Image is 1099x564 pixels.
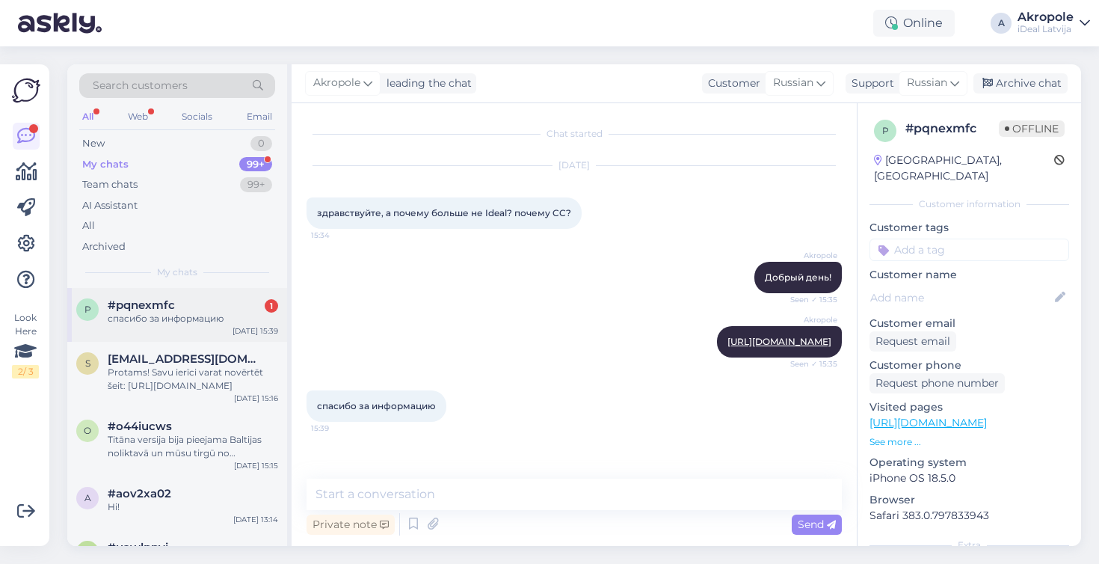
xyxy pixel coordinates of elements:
[317,400,436,411] span: спасибо за информацию
[233,514,278,525] div: [DATE] 13:14
[108,541,168,554] span: #uawlppvi
[244,107,275,126] div: Email
[234,460,278,471] div: [DATE] 15:15
[781,314,837,325] span: Akropole
[239,157,272,172] div: 99+
[82,177,138,192] div: Team chats
[869,470,1069,486] p: iPhone OS 18.5.0
[12,76,40,105] img: Askly Logo
[265,299,278,313] div: 1
[873,10,955,37] div: Online
[93,78,188,94] span: Search customers
[84,304,91,315] span: p
[869,358,1069,373] p: Customer phone
[1018,11,1090,35] a: AkropoleiDeal Latvija
[905,120,999,138] div: # pqnexmfc
[869,267,1069,283] p: Customer name
[307,159,842,172] div: [DATE]
[869,197,1069,211] div: Customer information
[108,487,171,500] span: #aov2xa02
[869,455,1069,470] p: Operating system
[869,492,1069,508] p: Browser
[869,435,1069,449] p: See more ...
[907,75,947,91] span: Russian
[311,230,367,241] span: 15:34
[773,75,813,91] span: Russian
[870,289,1052,306] input: Add name
[727,336,831,347] a: [URL][DOMAIN_NAME]
[157,266,197,279] span: My chats
[869,239,1069,261] input: Add a tag
[869,373,1005,393] div: Request phone number
[179,107,215,126] div: Socials
[381,76,472,91] div: leading the chat
[108,420,172,433] span: #o44iucws
[869,316,1069,331] p: Customer email
[317,207,571,218] span: здравствуйте, а почему больше не Ideal? почему CC?
[82,136,105,151] div: New
[781,294,837,305] span: Seen ✓ 15:35
[233,325,278,337] div: [DATE] 15:39
[240,177,272,192] div: 99+
[108,366,278,393] div: Protams! Savu ierīci varat novērtēt šeit: [URL][DOMAIN_NAME]
[781,358,837,370] span: Seen ✓ 15:35
[85,358,90,369] span: s
[82,239,126,254] div: Archived
[973,73,1068,94] div: Archive chat
[108,433,278,460] div: Titāna versija bija pieejama Baltijas noliktavā un mūsu tirgū no 2024.gada oktobra beigām līdz šī...
[307,127,842,141] div: Chat started
[999,120,1065,137] span: Offline
[882,125,889,136] span: p
[108,500,278,514] div: Hi!
[702,76,760,91] div: Customer
[108,352,263,366] span: semiite99@gmail.com
[12,365,39,378] div: 2 / 3
[12,311,39,378] div: Look Here
[307,515,395,535] div: Private note
[313,75,360,91] span: Akropole
[869,331,956,352] div: Request email
[869,220,1069,236] p: Customer tags
[125,107,151,126] div: Web
[765,272,831,283] span: Добрый день!
[250,136,272,151] div: 0
[846,76,894,91] div: Support
[869,508,1069,524] p: Safari 383.0.797833943
[874,153,1054,184] div: [GEOGRAPHIC_DATA], [GEOGRAPHIC_DATA]
[84,492,91,503] span: a
[311,423,367,434] span: 15:39
[869,399,1069,415] p: Visited pages
[781,250,837,261] span: Akropole
[108,298,175,312] span: #pqnexmfc
[108,312,278,325] div: спасибо за информацию
[869,539,1069,552] div: Extra
[84,425,91,436] span: o
[82,157,129,172] div: My chats
[991,13,1012,34] div: A
[869,416,987,429] a: [URL][DOMAIN_NAME]
[82,218,95,233] div: All
[234,393,278,404] div: [DATE] 15:16
[1018,11,1074,23] div: Akropole
[1018,23,1074,35] div: iDeal Latvija
[82,198,138,213] div: AI Assistant
[79,107,96,126] div: All
[798,518,836,531] span: Send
